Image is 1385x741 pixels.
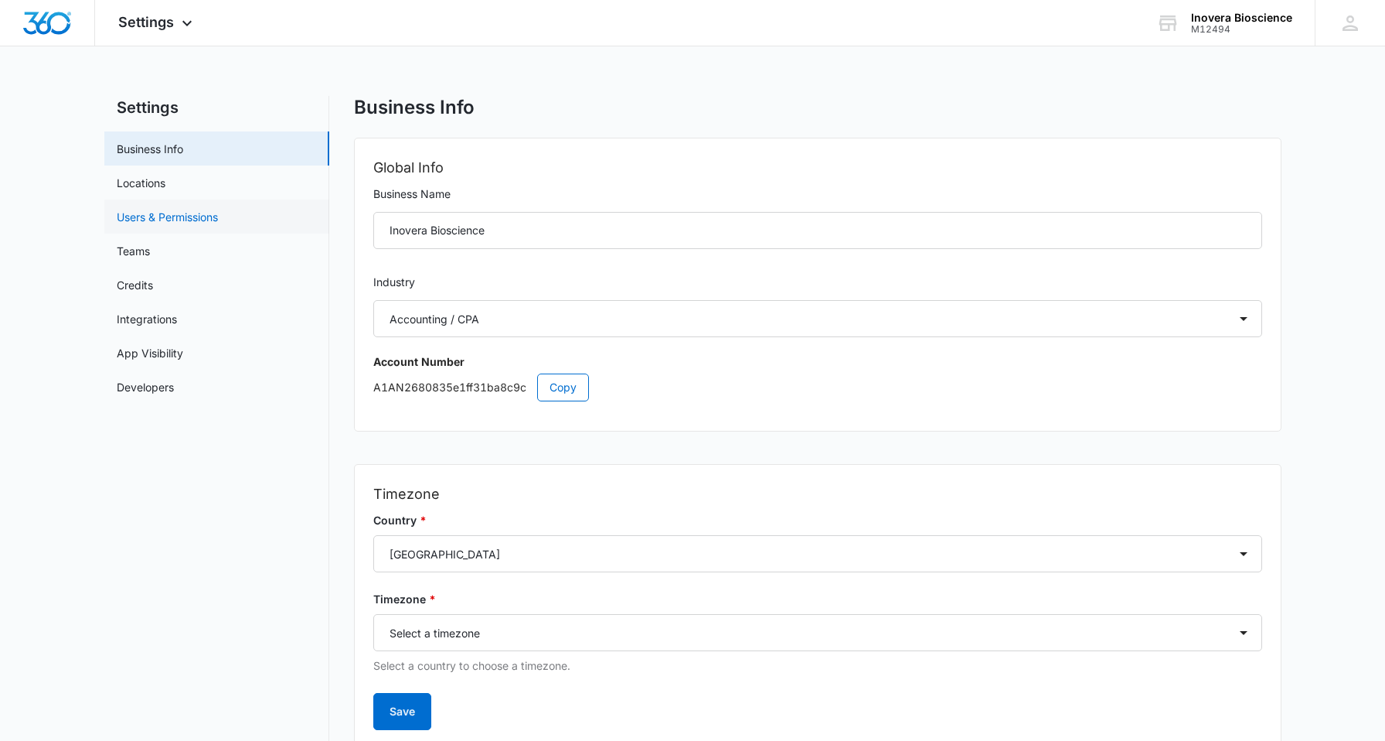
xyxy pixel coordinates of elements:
a: Integrations [117,311,177,327]
a: Users & Permissions [117,209,218,225]
button: Save [373,693,431,730]
div: account name [1191,12,1292,24]
a: Business Info [117,141,183,157]
label: Country [373,512,1262,529]
label: Business Name [373,186,1262,203]
a: App Visibility [117,345,183,361]
a: Locations [117,175,165,191]
h2: Settings [104,96,329,119]
h2: Timezone [373,483,1262,505]
label: Industry [373,274,1262,291]
span: Copy [550,379,577,396]
div: account id [1191,24,1292,35]
h1: Business Info [354,96,475,119]
label: Timezone [373,591,1262,608]
p: A1AN2680835e1ff31ba8c9c [373,374,1262,401]
a: Developers [117,379,174,395]
button: Copy [537,374,589,401]
a: Credits [117,277,153,293]
a: Teams [117,243,150,259]
p: Select a country to choose a timezone. [373,657,1262,674]
strong: Account Number [373,355,465,368]
span: Settings [118,14,174,30]
h2: Global Info [373,157,1262,179]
